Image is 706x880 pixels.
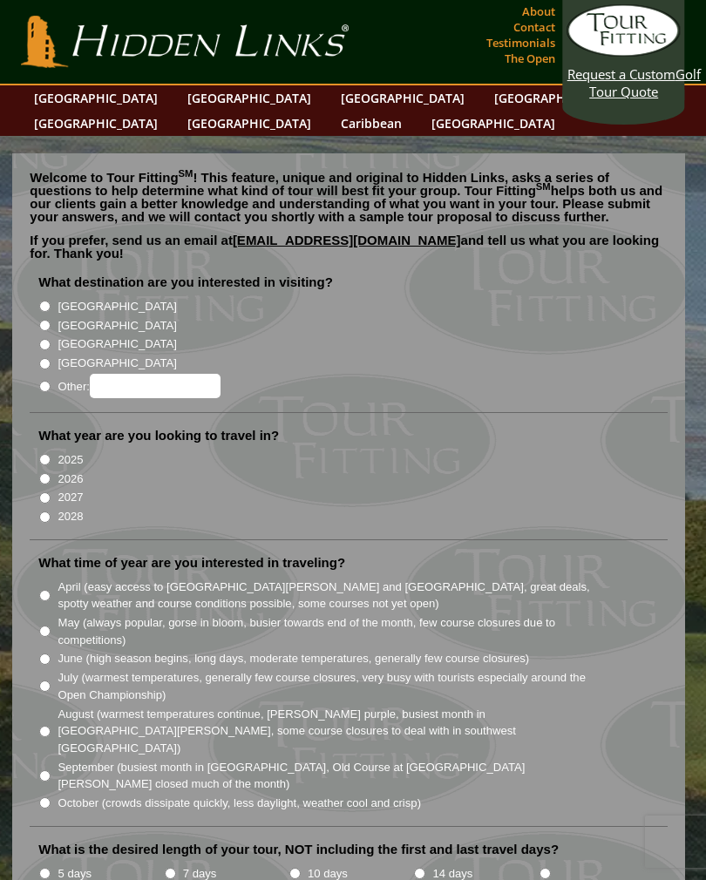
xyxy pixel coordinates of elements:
label: May (always popular, gorse in bloom, busier towards end of the month, few course closures due to ... [58,614,596,648]
a: [GEOGRAPHIC_DATA] [179,85,320,111]
p: Welcome to Tour Fitting ! This feature, unique and original to Hidden Links, asks a series of que... [30,171,667,223]
label: September (busiest month in [GEOGRAPHIC_DATA], Old Course at [GEOGRAPHIC_DATA][PERSON_NAME] close... [58,759,596,793]
a: [GEOGRAPHIC_DATA] [25,111,166,136]
label: October (crowds dissipate quickly, less daylight, weather cool and crisp) [58,795,421,812]
label: 2027 [58,489,83,506]
span: Request a Custom [567,65,675,83]
label: What year are you looking to travel in? [38,427,279,444]
label: 2028 [58,508,83,525]
a: Testimonials [482,30,560,55]
label: April (easy access to [GEOGRAPHIC_DATA][PERSON_NAME] and [GEOGRAPHIC_DATA], great deals, spotty w... [58,579,596,613]
label: [GEOGRAPHIC_DATA] [58,335,176,353]
label: [GEOGRAPHIC_DATA] [58,298,176,315]
a: [GEOGRAPHIC_DATA] [25,85,166,111]
label: 2025 [58,451,83,469]
a: Request a CustomGolf Tour Quote [567,4,681,100]
sup: SM [536,181,551,192]
label: Other: [58,374,220,398]
label: 2026 [58,470,83,488]
p: If you prefer, send us an email at and tell us what you are looking for. Thank you! [30,234,667,273]
label: [GEOGRAPHIC_DATA] [58,317,176,335]
a: Caribbean [332,111,411,136]
a: [EMAIL_ADDRESS][DOMAIN_NAME] [233,233,461,247]
a: [GEOGRAPHIC_DATA] [332,85,473,111]
a: The Open [500,46,560,71]
label: What is the desired length of your tour, NOT including the first and last travel days? [38,841,559,858]
label: What destination are you interested in visiting? [38,274,333,291]
a: [GEOGRAPHIC_DATA] [179,111,320,136]
a: [GEOGRAPHIC_DATA] [423,111,564,136]
a: Contact [509,15,560,39]
label: July (warmest temperatures, generally few course closures, very busy with tourists especially aro... [58,669,596,703]
input: Other: [90,374,221,398]
label: August (warmest temperatures continue, [PERSON_NAME] purple, busiest month in [GEOGRAPHIC_DATA][P... [58,706,596,757]
sup: SM [179,168,193,179]
label: June (high season begins, long days, moderate temperatures, generally few course closures) [58,650,529,667]
label: [GEOGRAPHIC_DATA] [58,355,176,372]
a: [GEOGRAPHIC_DATA] [485,85,627,111]
label: What time of year are you interested in traveling? [38,554,345,572]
